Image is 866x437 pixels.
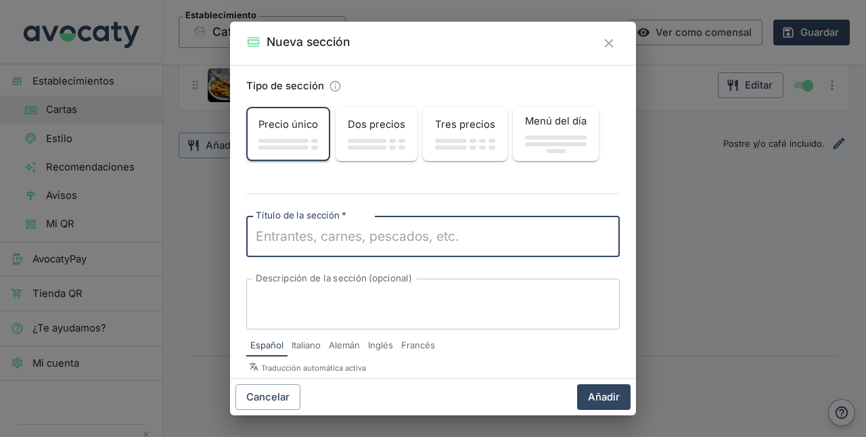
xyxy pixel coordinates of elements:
button: Añadir [577,384,631,410]
button: Tres precios [424,108,506,160]
button: Dos precios [337,108,416,160]
span: Alemán [329,339,360,352]
span: Menú del día [525,114,587,129]
span: Español [250,339,283,352]
span: Italiano [292,339,321,352]
button: Menú del día [514,108,597,160]
svg: Símbolo de traducciones [249,362,258,371]
button: Cancelar [235,384,300,410]
p: Traducción automática activa [249,362,620,374]
label: Tipo de sección [246,78,324,93]
span: Francés [401,339,435,352]
button: Cerrar [598,32,620,54]
span: Inglés [368,339,393,352]
button: Información sobre tipos de sección [325,76,345,96]
span: Precio único [258,117,318,132]
button: Precio único [248,108,329,160]
span: Tres precios [435,117,495,132]
span: Dos precios [348,117,405,132]
label: Descripción de la sección (opcional) [256,272,411,285]
label: Título de la sección [256,209,346,222]
h2: Nueva sección [267,32,350,51]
